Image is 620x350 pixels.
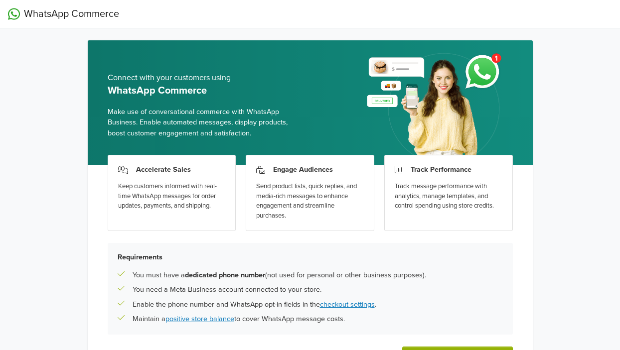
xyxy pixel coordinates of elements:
[395,182,502,211] div: Track message performance with analytics, manage templates, and control spending using store cred...
[185,271,265,279] b: dedicated phone number
[136,165,191,174] h3: Accelerate Sales
[108,73,303,83] h5: Connect with your customers using
[118,253,503,261] h5: Requirements
[320,300,375,309] a: checkout settings
[133,270,426,281] p: You must have a (not used for personal or other business purposes).
[358,47,512,165] img: whatsapp_setup_banner
[108,107,303,139] span: Make use of conversational commerce with WhatsApp Business. Enable automated messages, display pr...
[133,284,321,295] p: You need a Meta Business account connected to your store.
[24,6,119,21] span: WhatsApp Commerce
[133,314,345,325] p: Maintain a to cover WhatsApp message costs.
[8,8,20,20] img: WhatsApp
[108,85,303,97] h5: WhatsApp Commerce
[133,299,376,310] p: Enable the phone number and WhatsApp opt-in fields in the .
[165,315,234,323] a: positive store balance
[411,165,471,174] h3: Track Performance
[118,182,226,211] div: Keep customers informed with real-time WhatsApp messages for order updates, payments, and shipping.
[256,182,364,221] div: Send product lists, quick replies, and media-rich messages to enhance engagement and streamline p...
[273,165,333,174] h3: Engage Audiences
